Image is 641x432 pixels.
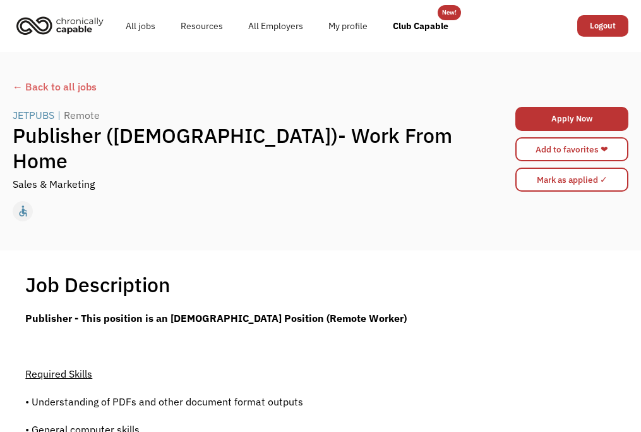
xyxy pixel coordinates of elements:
[515,137,628,161] a: Add to favorites ❤
[236,6,316,46] a: All Employers
[577,15,628,37] a: Logout
[13,123,474,173] h1: Publisher ([DEMOGRAPHIC_DATA])- Work From Home
[442,5,457,20] div: New!
[25,394,554,409] p: • Understanding of PDFs and other document format outputs
[168,6,236,46] a: Resources
[57,108,61,123] div: |
[13,176,95,192] div: Sales & Marketing
[515,107,628,131] a: Apply Now
[13,11,113,39] a: home
[13,11,107,39] img: Chronically Capable logo
[316,6,380,46] a: My profile
[380,6,461,46] a: Club Capable
[13,79,628,94] a: ← Back to all jobs
[25,367,92,380] span: Required Skills
[13,108,54,123] div: JETPUBS
[515,168,628,192] input: Mark as applied ✓
[113,6,168,46] a: All jobs
[25,312,407,324] strong: Publisher - This position is an [DEMOGRAPHIC_DATA] Position (Remote Worker)
[64,108,100,123] div: Remote
[515,164,628,195] form: Mark as applied form
[16,202,30,221] div: accessible
[25,272,171,297] h1: Job Description
[13,108,103,123] a: JETPUBS|Remote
